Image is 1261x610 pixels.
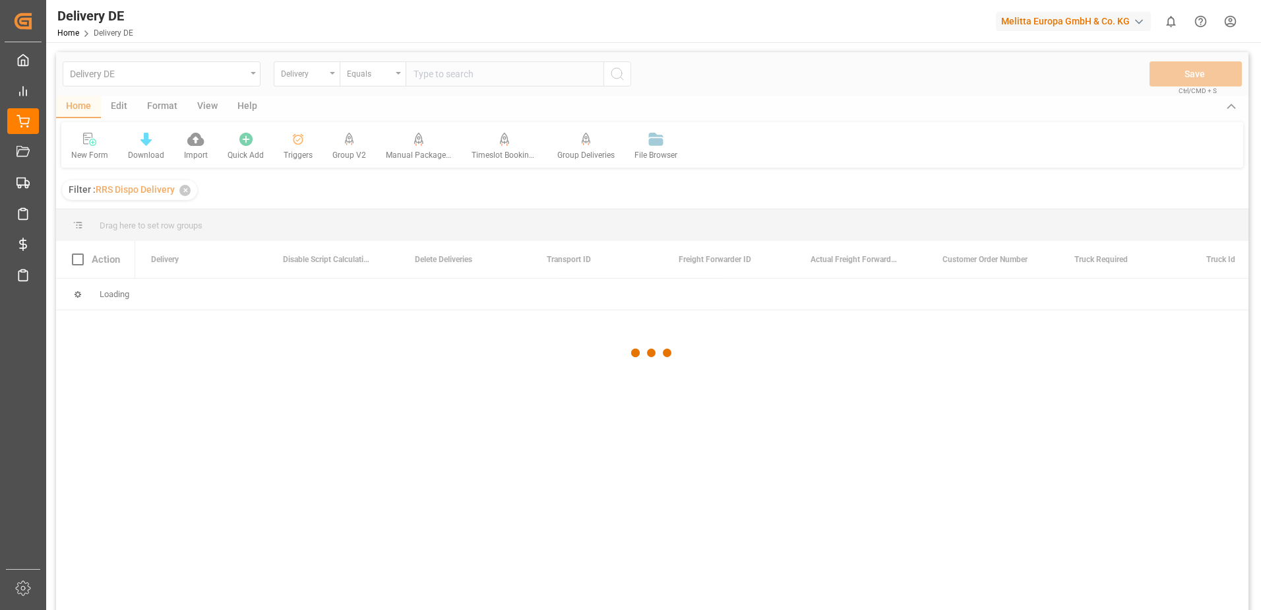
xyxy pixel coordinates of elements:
button: Help Center [1186,7,1215,36]
a: Home [57,28,79,38]
button: show 0 new notifications [1156,7,1186,36]
button: Melitta Europa GmbH & Co. KG [996,9,1156,34]
div: Delivery DE [57,6,133,26]
div: Melitta Europa GmbH & Co. KG [996,12,1151,31]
